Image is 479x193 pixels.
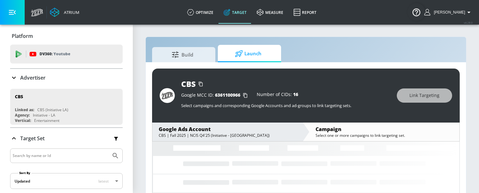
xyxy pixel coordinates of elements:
[257,92,298,99] div: Number of CIDs:
[33,112,55,118] div: Initiative - LA
[61,9,79,15] div: Atrium
[158,47,206,62] span: Build
[15,112,30,118] div: Agency:
[15,93,23,100] div: CBS
[10,27,123,45] div: Platform
[215,92,240,98] span: 6361100966
[159,126,296,133] div: Google Ads Account
[10,69,123,87] div: Advertiser
[464,21,473,24] span: v 4.28.0
[10,128,123,149] div: Target Set
[18,171,32,175] label: Sort By
[224,46,272,61] span: Launch
[20,135,45,142] p: Target Set
[53,51,70,57] p: Youtube
[316,133,453,138] div: Select one or more campaigns to link targeting set.
[182,1,218,24] a: optimize
[181,92,250,99] div: Google MCC ID:
[424,9,473,16] button: [PERSON_NAME]
[37,107,68,112] div: CBS (Initiative LA)
[50,8,79,17] a: Atrium
[152,123,303,141] div: Google Ads AccountCBS | Fall 2025 | NCIS Q4'25 (Initiative - [GEOGRAPHIC_DATA])
[159,133,296,138] div: CBS | Fall 2025 | NCIS Q4'25 (Initiative - [GEOGRAPHIC_DATA])
[316,126,453,133] div: Campaign
[40,51,70,57] p: DV360:
[10,89,123,125] div: CBSLinked as:CBS (Initiative LA)Agency:Initiative - LAVertical:Entertainment
[408,3,425,21] button: Open Resource Center
[15,178,30,184] div: Updated
[98,178,109,184] span: latest
[10,45,123,63] div: DV360: Youtube
[12,33,33,39] p: Platform
[431,10,465,15] span: login as: sarah.ly@zefr.com
[288,1,322,24] a: Report
[15,107,34,112] div: Linked as:
[20,74,46,81] p: Advertiser
[252,1,288,24] a: measure
[181,103,390,108] p: Select campaigns and corresponding Google Accounts and ad-groups to link targeting sets.
[218,1,252,24] a: Target
[15,118,31,123] div: Vertical:
[34,118,59,123] div: Entertainment
[13,152,108,160] input: Search by name or Id
[293,91,298,97] span: 16
[181,79,196,89] div: CBS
